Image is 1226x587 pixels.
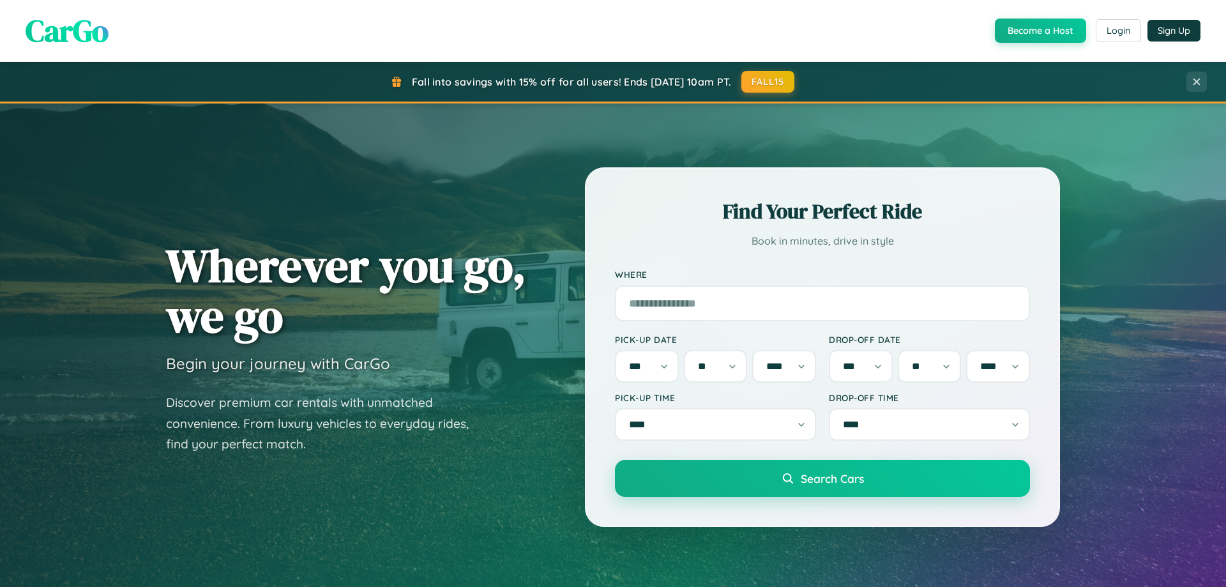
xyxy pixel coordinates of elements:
label: Drop-off Date [829,334,1030,345]
label: Drop-off Time [829,392,1030,403]
label: Pick-up Date [615,334,816,345]
span: Fall into savings with 15% off for all users! Ends [DATE] 10am PT. [412,75,732,88]
h1: Wherever you go, we go [166,240,526,341]
span: CarGo [26,10,109,52]
span: Search Cars [801,471,864,485]
button: Become a Host [995,19,1086,43]
label: Pick-up Time [615,392,816,403]
button: FALL15 [741,71,795,93]
button: Login [1096,19,1141,42]
h2: Find Your Perfect Ride [615,197,1030,225]
p: Book in minutes, drive in style [615,232,1030,250]
h3: Begin your journey with CarGo [166,354,390,373]
label: Where [615,270,1030,280]
button: Sign Up [1147,20,1200,42]
p: Discover premium car rentals with unmatched convenience. From luxury vehicles to everyday rides, ... [166,392,485,455]
button: Search Cars [615,460,1030,497]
